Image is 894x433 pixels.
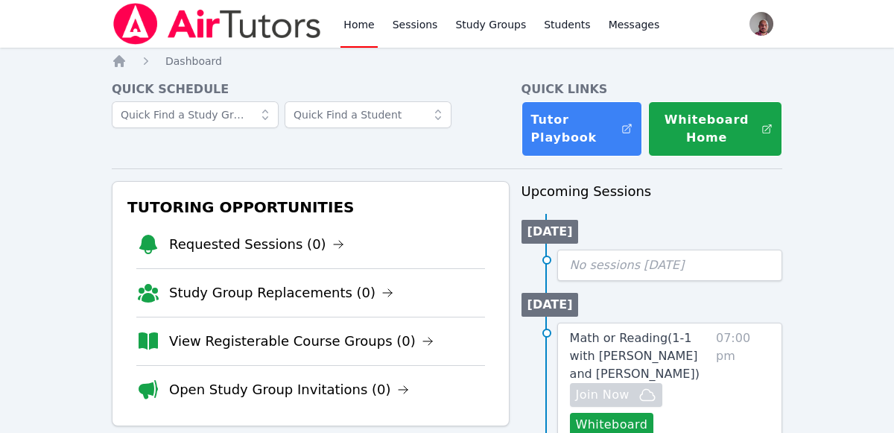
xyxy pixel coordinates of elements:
a: Requested Sessions (0) [169,234,344,255]
h3: Tutoring Opportunities [124,194,497,221]
li: [DATE] [521,220,579,244]
input: Quick Find a Study Group [112,101,279,128]
span: Dashboard [165,55,222,67]
nav: Breadcrumb [112,54,782,69]
li: [DATE] [521,293,579,317]
span: Join Now [576,386,630,404]
a: Dashboard [165,54,222,69]
span: Messages [609,17,660,32]
h3: Upcoming Sessions [521,181,782,202]
span: No sessions [DATE] [570,258,685,272]
h4: Quick Links [521,80,782,98]
a: Study Group Replacements (0) [169,282,393,303]
button: Whiteboard Home [648,101,782,157]
a: View Registerable Course Groups (0) [169,331,434,352]
img: Air Tutors [112,3,323,45]
a: Math or Reading(1-1 with [PERSON_NAME] and [PERSON_NAME]) [570,329,710,383]
input: Quick Find a Student [285,101,451,128]
a: Tutor Playbook [521,101,643,157]
button: Join Now [570,383,662,407]
a: Open Study Group Invitations (0) [169,379,409,400]
span: Math or Reading ( 1-1 with [PERSON_NAME] and [PERSON_NAME] ) [570,331,700,381]
h4: Quick Schedule [112,80,510,98]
